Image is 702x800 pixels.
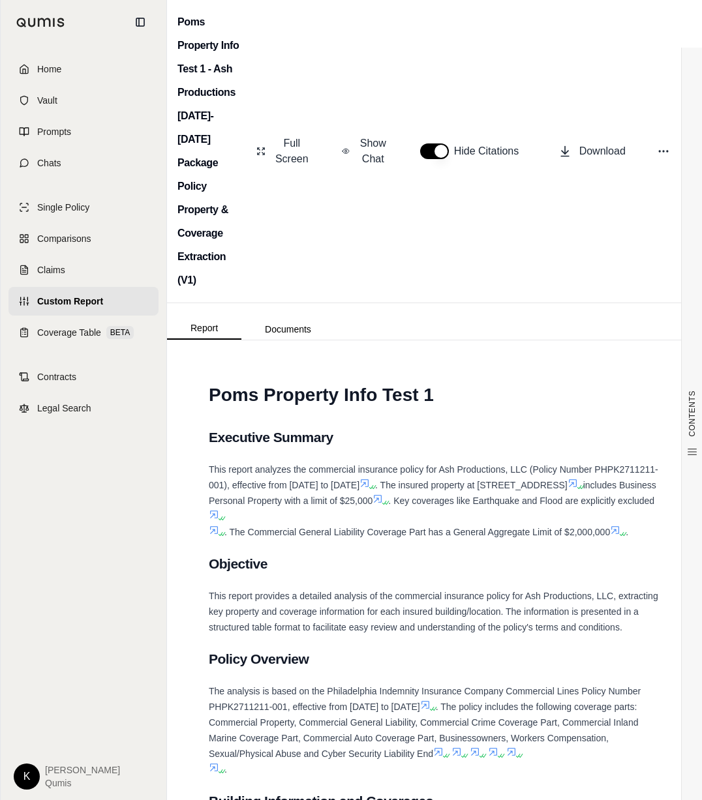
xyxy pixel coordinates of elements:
[626,527,628,537] span: .
[209,464,658,490] span: This report analyzes the commercial insurance policy for Ash Productions, LLC (Policy Number PHPK...
[209,686,641,712] span: The analysis is based on the Philadelphia Indemnity Insurance Company Commercial Lines Policy Num...
[130,12,151,33] button: Collapse sidebar
[337,130,394,172] button: Show Chat
[579,143,626,159] span: Download
[37,295,103,308] span: Custom Report
[8,117,159,146] a: Prompts
[37,370,76,383] span: Contracts
[8,55,159,83] a: Home
[209,377,660,413] h1: Poms Property Info Test 1
[8,287,159,316] a: Custom Report
[37,94,57,107] span: Vault
[8,149,159,177] a: Chats
[553,138,631,164] button: Download
[14,763,40,790] div: K
[37,156,61,170] span: Chats
[8,193,159,222] a: Single Policy
[45,777,120,790] span: Qumis
[209,424,660,451] h2: Executive Summary
[687,391,697,437] span: CONTENTS
[8,86,159,115] a: Vault
[167,318,241,340] button: Report
[8,394,159,422] a: Legal Search
[358,136,389,167] span: Show Chat
[37,201,89,214] span: Single Policy
[8,256,159,284] a: Claims
[251,130,316,172] button: Full Screen
[375,480,568,490] span: . The insured property at [STREET_ADDRESS]
[209,550,660,578] h2: Objective
[273,136,311,167] span: Full Screen
[37,326,101,339] span: Coverage Table
[388,496,654,506] span: . Key coverages like Earthquake and Flood are explicitly excluded
[37,263,65,276] span: Claims
[37,125,71,138] span: Prompts
[177,10,245,292] h2: Poms Property Info Test 1 - Ash Productions [DATE]-[DATE] Package Policy Property & Coverage Extr...
[8,363,159,391] a: Contracts
[8,318,159,347] a: Coverage TableBETA
[454,143,527,159] span: Hide Citations
[209,591,658,632] span: This report provides a detailed analysis of the commercial insurance policy for Ash Productions, ...
[8,224,159,253] a: Comparisons
[209,645,660,673] h2: Policy Overview
[241,319,335,340] button: Documents
[224,527,610,537] span: . The Commercial General Liability Coverage Part has a General Aggregate Limit of $2,000,000
[16,18,65,27] img: Qumis Logo
[37,63,61,76] span: Home
[45,763,120,777] span: [PERSON_NAME]
[37,402,91,415] span: Legal Search
[106,326,134,339] span: BETA
[37,232,91,245] span: Comparisons
[224,764,227,775] span: .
